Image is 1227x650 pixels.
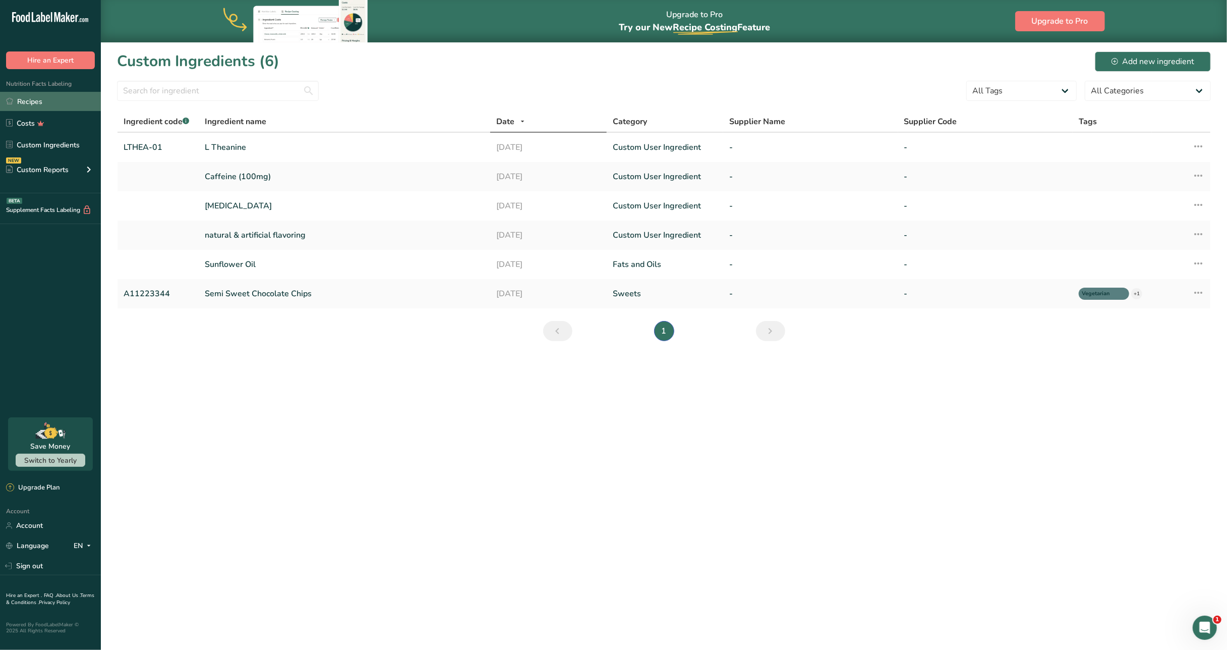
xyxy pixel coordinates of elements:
span: Try our New Feature [619,21,771,33]
a: [MEDICAL_DATA] [205,200,484,212]
div: +1 [1131,288,1142,299]
a: - [904,171,1067,183]
a: - [904,141,1067,153]
div: EN [74,540,95,552]
button: Add new ingredient [1095,51,1211,72]
a: Language [6,537,49,555]
a: Sweets [613,288,717,300]
a: [DATE] [496,229,601,241]
a: [DATE] [496,258,601,270]
div: Upgrade Plan [6,483,60,493]
div: NEW [6,157,21,164]
div: Upgrade to Pro [619,1,771,42]
button: Upgrade to Pro [1015,11,1105,31]
input: Search for ingredient [117,81,319,101]
a: Next [756,321,785,341]
span: Date [496,116,514,128]
a: FAQ . [44,592,56,599]
a: natural & artificial flavoring [205,229,484,241]
a: Semi Sweet Chocolate Chips [205,288,484,300]
a: - [729,288,892,300]
div: Save Money [31,441,71,452]
a: Sunflower Oil [205,258,484,270]
iframe: Intercom live chat [1193,616,1217,640]
span: Upgrade to Pro [1032,15,1088,27]
a: Custom User Ingredient [613,141,717,153]
a: Terms & Conditions . [6,592,94,606]
a: About Us . [56,592,80,599]
a: Caffeine (100mg) [205,171,484,183]
button: Hire an Expert [6,51,95,69]
div: Custom Reports [6,165,69,175]
span: Switch to Yearly [24,456,77,465]
div: BETA [7,198,22,204]
a: - [729,258,892,270]
span: Ingredient code [124,116,189,127]
a: - [729,141,892,153]
a: - [729,229,892,241]
a: [DATE] [496,200,601,212]
a: - [729,171,892,183]
span: Ingredient name [205,116,266,128]
a: Custom User Ingredient [613,200,717,212]
a: Fats and Oils [613,258,717,270]
a: [DATE] [496,171,601,183]
a: - [904,288,1067,300]
h1: Custom Ingredients (6) [117,50,279,73]
a: Hire an Expert . [6,592,42,599]
span: Recipe Costing [673,21,738,33]
a: L Theanine [205,141,484,153]
span: Vegetarian [1082,290,1117,298]
a: A11223344 [124,288,193,300]
a: Privacy Policy [39,599,70,606]
span: Supplier Code [904,116,957,128]
a: Custom User Ingredient [613,229,717,241]
div: Add new ingredient [1112,56,1194,68]
a: - [904,229,1067,241]
span: 1 [1213,616,1221,624]
a: - [729,200,892,212]
a: Custom User Ingredient [613,171,717,183]
span: Tags [1079,116,1097,128]
a: [DATE] [496,141,601,153]
span: Category [613,116,647,128]
a: - [904,200,1067,212]
a: [DATE] [496,288,601,300]
span: Supplier Name [729,116,785,128]
button: Switch to Yearly [16,454,85,467]
div: Powered By FoodLabelMaker © 2025 All Rights Reserved [6,622,95,634]
a: - [904,258,1067,270]
a: Previous [543,321,572,341]
a: LTHEA-01 [124,141,193,153]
